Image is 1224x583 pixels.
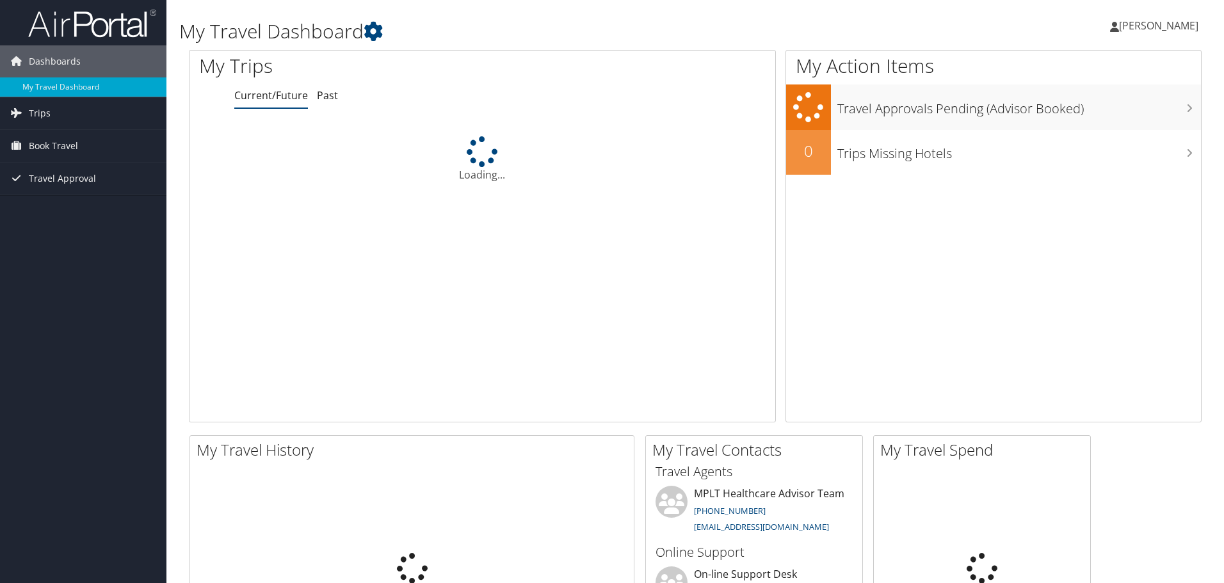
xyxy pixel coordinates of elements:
[837,138,1201,163] h3: Trips Missing Hotels
[197,439,634,461] h2: My Travel History
[656,543,853,561] h3: Online Support
[179,18,867,45] h1: My Travel Dashboard
[880,439,1090,461] h2: My Travel Spend
[786,84,1201,130] a: Travel Approvals Pending (Advisor Booked)
[29,97,51,129] span: Trips
[694,505,766,516] a: [PHONE_NUMBER]
[656,463,853,481] h3: Travel Agents
[28,8,156,38] img: airportal-logo.png
[1110,6,1211,45] a: [PERSON_NAME]
[29,163,96,195] span: Travel Approval
[652,439,862,461] h2: My Travel Contacts
[317,88,338,102] a: Past
[234,88,308,102] a: Current/Future
[837,93,1201,118] h3: Travel Approvals Pending (Advisor Booked)
[1119,19,1198,33] span: [PERSON_NAME]
[29,130,78,162] span: Book Travel
[786,52,1201,79] h1: My Action Items
[786,140,831,162] h2: 0
[199,52,522,79] h1: My Trips
[29,45,81,77] span: Dashboards
[786,130,1201,175] a: 0Trips Missing Hotels
[694,521,829,532] a: [EMAIL_ADDRESS][DOMAIN_NAME]
[189,136,775,182] div: Loading...
[649,486,859,538] li: MPLT Healthcare Advisor Team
